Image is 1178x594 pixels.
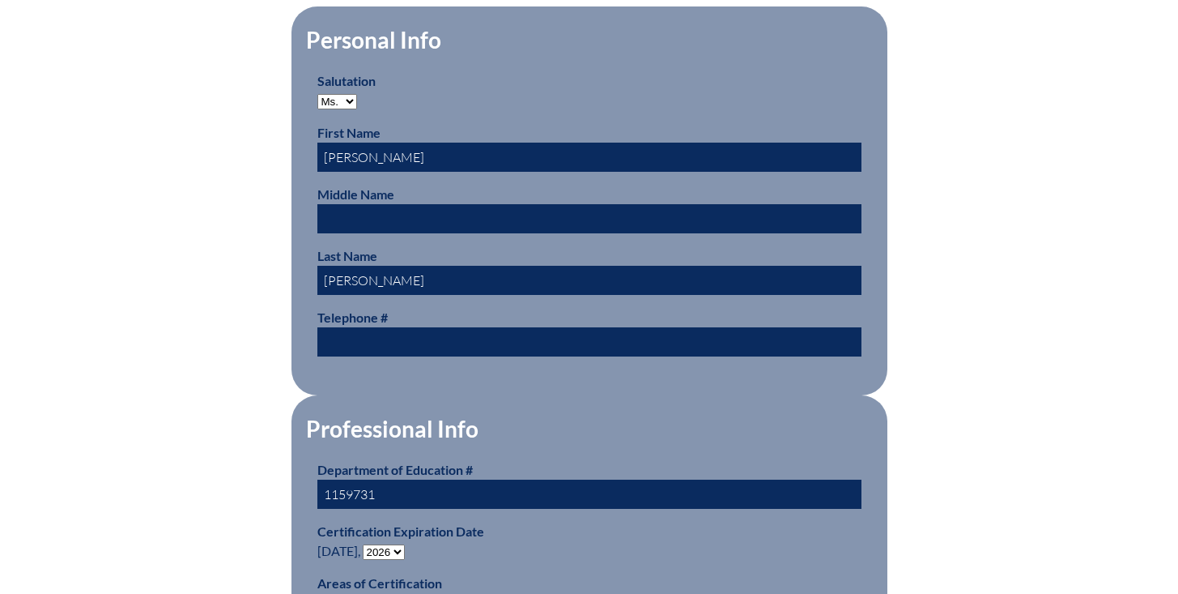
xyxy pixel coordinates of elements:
label: Certification Expiration Date [317,523,484,539]
label: Telephone # [317,310,388,325]
select: persons_salutation [317,94,357,109]
legend: Professional Info [304,415,480,442]
label: Last Name [317,248,377,263]
legend: Personal Info [304,26,443,53]
label: Department of Education # [317,462,473,477]
label: Areas of Certification [317,575,442,591]
span: [DATE], [317,543,360,558]
label: Salutation [317,73,376,88]
label: First Name [317,125,381,140]
label: Middle Name [317,186,394,202]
